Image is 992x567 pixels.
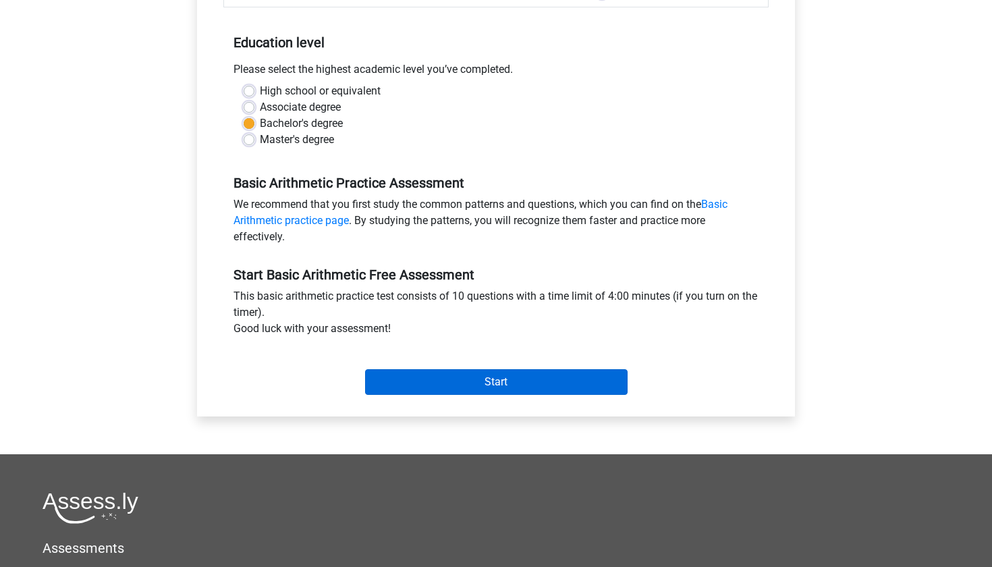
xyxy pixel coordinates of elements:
label: Master's degree [260,132,334,148]
h5: Start Basic Arithmetic Free Assessment [233,267,759,283]
label: Bachelor's degree [260,115,343,132]
h5: Education level [233,29,759,56]
input: Start [365,369,628,395]
h5: Assessments [43,540,949,556]
h5: Basic Arithmetic Practice Assessment [233,175,759,191]
div: This basic arithmetic practice test consists of 10 questions with a time limit of 4:00 minutes (i... [223,288,769,342]
img: Assessly logo [43,492,138,524]
div: Please select the highest academic level you’ve completed. [223,61,769,83]
label: Associate degree [260,99,341,115]
div: We recommend that you first study the common patterns and questions, which you can find on the . ... [223,196,769,250]
label: High school or equivalent [260,83,381,99]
